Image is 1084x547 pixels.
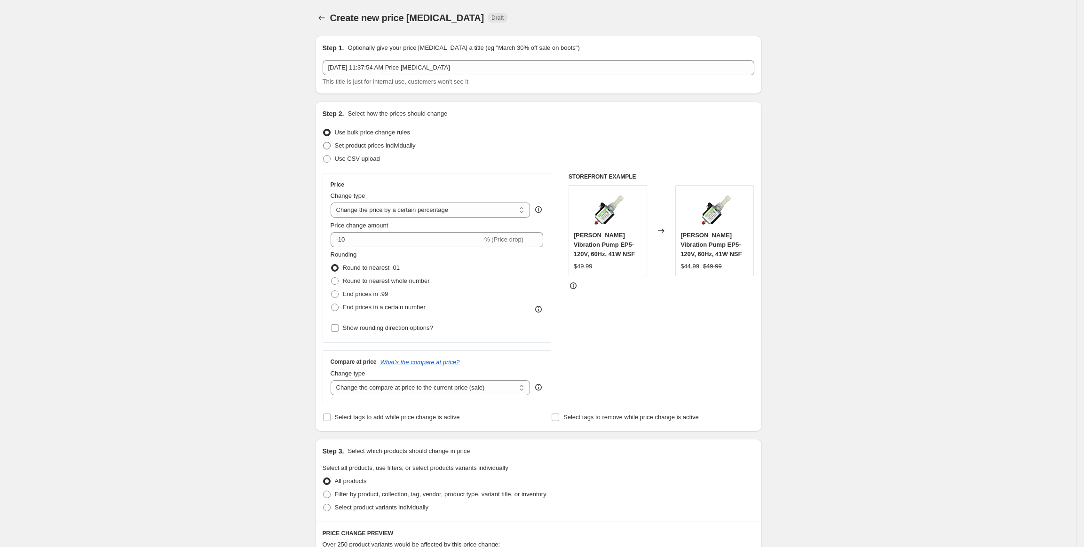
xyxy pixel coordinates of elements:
[696,190,734,228] img: ULKA_EP5-120V_1_80x.png
[323,78,468,85] span: This title is just for internal use, customers won't see it
[331,251,357,258] span: Rounding
[335,129,410,136] span: Use bulk price change rules
[484,236,523,243] span: % (Price drop)
[343,290,388,297] span: End prices in .99
[574,232,635,258] span: [PERSON_NAME] Vibration Pump EP5-120V, 60Hz, 41W NSF
[335,414,460,421] span: Select tags to add while price change is active
[348,446,470,456] p: Select which products should change in price
[335,477,367,484] span: All products
[330,13,484,23] span: Create new price [MEDICAL_DATA]
[335,142,416,149] span: Set product prices individually
[680,262,699,271] div: $44.99
[343,324,433,331] span: Show rounding direction options?
[331,232,483,247] input: -15
[323,464,508,471] span: Select all products, use filters, or select products variants individually
[335,504,428,511] span: Select product variants individually
[343,304,426,311] span: End prices in a certain number
[574,262,593,271] div: $49.99
[348,43,579,53] p: Optionally give your price [MEDICAL_DATA] a title (eg "March 30% off sale on boots")
[323,530,754,537] h6: PRICE CHANGE PREVIEW
[343,264,400,271] span: Round to nearest .01
[331,222,388,229] span: Price change amount
[348,109,447,118] p: Select how the prices should change
[491,14,504,22] span: Draft
[335,155,380,162] span: Use CSV upload
[680,232,742,258] span: [PERSON_NAME] Vibration Pump EP5-120V, 60Hz, 41W NSF
[323,446,344,456] h2: Step 3.
[323,43,344,53] h2: Step 1.
[343,277,430,284] span: Round to nearest whole number
[335,491,546,498] span: Filter by product, collection, tag, vendor, product type, variant title, or inventory
[331,181,344,188] h3: Price
[534,205,543,214] div: help
[703,262,722,271] strike: $49.99
[331,192,365,199] span: Change type
[315,11,328,24] button: Price change jobs
[323,109,344,118] h2: Step 2.
[331,370,365,377] span: Change type
[331,358,377,366] h3: Compare at price
[589,190,626,228] img: ULKA_EP5-120V_1_80x.png
[380,359,460,366] button: What's the compare at price?
[534,383,543,392] div: help
[323,60,754,75] input: 30% off holiday sale
[569,173,754,180] h6: STOREFRONT EXAMPLE
[563,414,699,421] span: Select tags to remove while price change is active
